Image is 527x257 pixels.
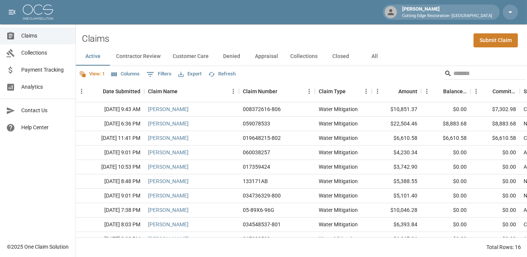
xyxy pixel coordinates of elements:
div: $6,610.58 [372,131,421,146]
div: [DATE] 8:03 PM [76,218,144,232]
div: 019648215-802 [243,134,281,142]
button: Menu [304,86,315,97]
div: Water Mitigation [319,120,358,127]
div: Committed Amount [470,81,520,102]
div: Water Mitigation [319,134,358,142]
div: $0.00 [470,174,520,189]
div: Claim Name [144,81,239,102]
div: $0.00 [421,218,470,232]
div: dynamic tabs [76,47,527,66]
div: Water Mitigation [319,192,358,199]
button: Contractor Review [110,47,167,66]
button: Sort [433,86,443,97]
button: Menu [228,86,239,97]
a: [PERSON_NAME] [148,177,189,185]
div: Water Mitigation [319,206,358,214]
button: Select columns [110,68,142,80]
div: Water Mitigation [319,221,358,228]
span: Analytics [21,83,69,91]
div: $5,388.55 [372,174,421,189]
a: [PERSON_NAME] [148,134,189,142]
div: [DATE] 9:01 PM [76,189,144,203]
div: Search [444,67,525,81]
button: Denied [215,47,249,66]
div: $10,851.37 [372,102,421,117]
div: Committed Amount [492,81,516,102]
div: $6,610.58 [421,131,470,146]
div: Claim Type [315,81,372,102]
div: Water Mitigation [319,149,358,156]
button: Sort [178,86,188,97]
div: Claim Number [243,81,277,102]
span: Payment Tracking [21,66,69,74]
div: Amount [372,81,421,102]
div: $0.00 [470,232,520,246]
div: Date Submitted [103,81,140,102]
div: $6,610.58 [470,131,520,146]
div: $0.00 [470,160,520,174]
div: $0.00 [421,160,470,174]
a: [PERSON_NAME] [148,206,189,214]
div: Total Rows: 16 [486,243,521,251]
a: [PERSON_NAME] [148,235,189,243]
div: $0.00 [421,203,470,218]
span: Help Center [21,124,69,132]
div: $8,883.68 [470,117,520,131]
button: All [358,47,392,66]
div: [DATE] 7:38 PM [76,203,144,218]
div: Water Mitigation [319,105,358,113]
div: [DATE] 9:01 PM [76,146,144,160]
button: Show filters [145,68,173,80]
a: [PERSON_NAME] [148,105,189,113]
button: Sort [482,86,492,97]
div: 05-89X6-96G [243,206,274,214]
button: Sort [346,86,356,97]
div: $0.00 [470,203,520,218]
div: Date Submitted [76,81,144,102]
button: View: 1 [77,68,107,80]
div: $22,504.46 [372,117,421,131]
div: [DATE] 9:43 AM [76,102,144,117]
h2: Claims [82,33,109,44]
a: [PERSON_NAME] [148,221,189,228]
a: Submit Claim [474,33,518,47]
div: $10,046.28 [372,203,421,218]
a: [PERSON_NAME] [148,149,189,156]
div: $3,742.90 [372,160,421,174]
button: Sort [388,86,398,97]
img: ocs-logo-white-transparent.png [23,5,53,20]
div: Claim Name [148,81,178,102]
div: Water Mitigation [319,235,358,243]
div: $6,267.26 [372,232,421,246]
div: 034548537-801 [243,221,281,228]
span: Collections [21,49,69,57]
div: $0.00 [470,189,520,203]
div: $0.00 [421,189,470,203]
a: [PERSON_NAME] [148,120,189,127]
button: Appraisal [249,47,284,66]
button: Collections [284,47,324,66]
button: Menu [76,86,87,97]
div: 017359424 [243,163,270,171]
div: 059078533 [243,120,270,127]
div: [DATE] 6:36 PM [76,117,144,131]
div: Water Mitigation [319,177,358,185]
div: [DATE] 10:53 PM [76,160,144,174]
div: $8,883.68 [421,117,470,131]
div: $5,101.40 [372,189,421,203]
div: $0.00 [421,174,470,189]
div: $4,230.34 [372,146,421,160]
span: Claims [21,32,69,40]
div: 034736329-800 [243,192,281,199]
div: [PERSON_NAME] [399,5,495,19]
div: [DATE] 11:41 PM [76,131,144,146]
div: $0.00 [470,218,520,232]
button: Active [76,47,110,66]
button: Menu [372,86,383,97]
div: © 2025 One Claim Solution [7,243,69,251]
div: Water Mitigation [319,163,358,171]
div: 133171AB [243,177,268,185]
div: $0.00 [421,146,470,160]
button: Menu [470,86,482,97]
div: Claim Number [239,81,315,102]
